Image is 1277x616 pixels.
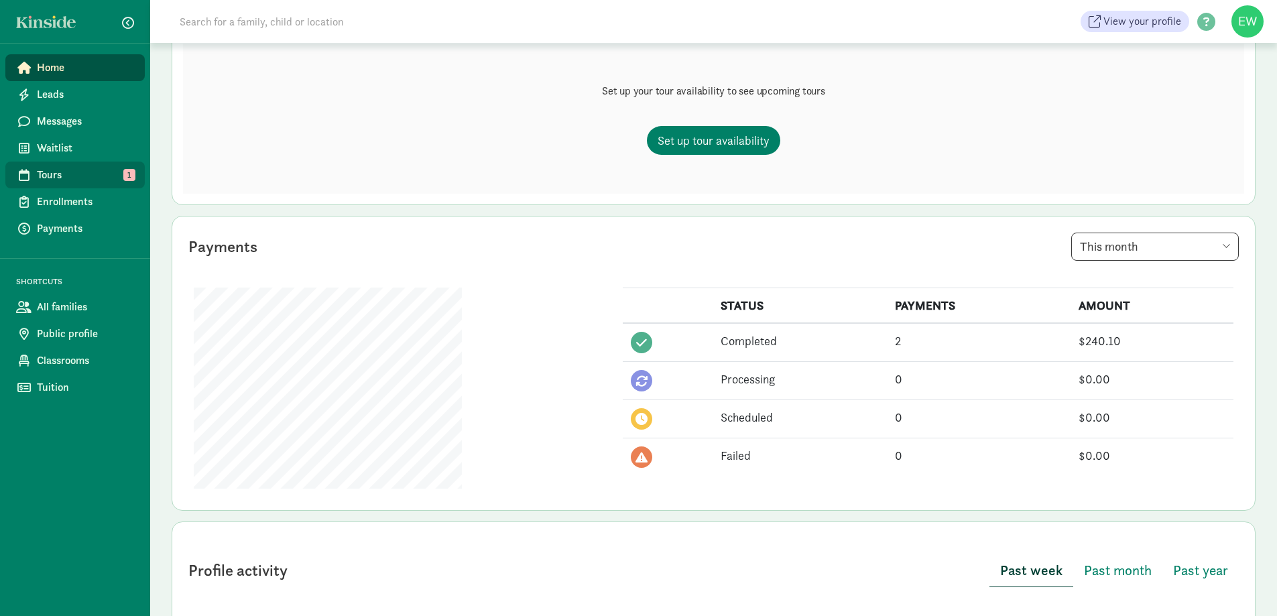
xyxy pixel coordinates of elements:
[5,135,145,162] a: Waitlist
[37,299,134,315] span: All families
[658,131,770,149] span: Set up tour availability
[895,408,1062,426] div: 0
[123,169,135,181] span: 1
[37,86,134,103] span: Leads
[37,60,134,76] span: Home
[37,326,134,342] span: Public profile
[5,54,145,81] a: Home
[37,194,134,210] span: Enrollments
[602,83,825,99] p: Set up your tour availability to see upcoming tours
[713,288,887,324] th: STATUS
[1103,13,1181,29] span: View your profile
[647,126,780,155] a: Set up tour availability
[895,332,1062,350] div: 2
[721,408,879,426] div: Scheduled
[1081,11,1189,32] a: View your profile
[37,113,134,129] span: Messages
[895,446,1062,465] div: 0
[5,188,145,215] a: Enrollments
[5,374,145,401] a: Tuition
[5,215,145,242] a: Payments
[37,140,134,156] span: Waitlist
[37,379,134,395] span: Tuition
[887,288,1071,324] th: PAYMENTS
[5,108,145,135] a: Messages
[5,294,145,320] a: All families
[5,81,145,108] a: Leads
[188,235,257,259] div: Payments
[37,221,134,237] span: Payments
[895,370,1062,388] div: 0
[5,162,145,188] a: Tours 1
[37,353,134,369] span: Classrooms
[5,347,145,374] a: Classrooms
[37,167,134,183] span: Tours
[721,332,879,350] div: Completed
[5,320,145,347] a: Public profile
[977,77,1277,616] iframe: Chat Widget
[721,370,879,388] div: Processing
[188,558,288,582] div: Profile activity
[721,446,879,465] div: Failed
[172,8,548,35] input: Search for a family, child or location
